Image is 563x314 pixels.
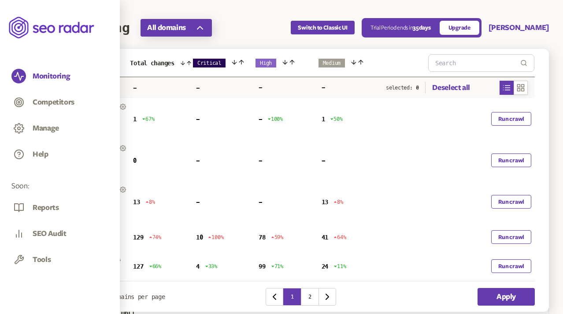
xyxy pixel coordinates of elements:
[130,60,192,67] div: Total changes
[149,263,161,270] span: 66%
[259,198,262,206] span: -
[208,234,223,241] span: 100%
[133,84,137,91] span: -
[301,288,319,306] button: 2
[147,22,186,33] span: All domains
[33,150,48,159] button: Help
[322,157,325,164] span: -
[491,153,531,167] button: Run crawl
[11,181,108,191] span: Soon:
[133,234,143,241] span: 129
[435,55,520,71] input: Search
[111,293,165,300] span: Domains per page
[370,24,431,31] p: Trial Period ends in
[196,263,200,270] span: 4
[11,95,108,112] a: Competitors
[291,21,354,34] button: Switch to Classic UI
[267,116,283,123] span: 100%
[333,263,346,270] span: 11%
[193,59,226,67] span: Critical
[283,288,301,306] button: 1
[196,116,200,123] span: -
[491,195,531,209] button: Run crawl
[491,230,531,244] button: Run crawl
[133,198,140,206] span: 13
[133,263,143,270] span: 127
[133,116,137,123] span: 1
[196,234,203,241] span: 10
[196,157,200,164] span: -
[271,234,283,241] span: 59%
[145,198,155,206] span: 8%
[259,234,265,241] span: 78
[413,25,430,31] span: 35 days
[322,84,325,91] span: -
[491,112,531,126] button: Run crawl
[149,234,161,241] span: 74%
[322,234,328,241] span: 41
[416,85,419,91] span: 0
[333,198,343,206] span: 8%
[33,71,70,81] button: Monitoring
[33,97,74,107] button: Competitors
[478,288,535,306] button: Apply
[142,116,154,123] span: 67%
[271,263,283,270] span: 71%
[425,82,470,93] button: Deselect all
[330,116,342,123] span: 50%
[491,259,531,273] button: Run crawl
[141,19,212,37] button: All domains
[256,59,276,67] span: High
[33,123,59,133] button: Manage
[322,116,325,123] span: 1
[259,84,262,91] span: -
[259,116,262,123] span: -
[133,157,137,164] span: 0
[322,263,328,270] span: 24
[333,234,346,241] span: 64%
[440,21,479,35] a: Upgrade
[489,22,549,33] button: [PERSON_NAME]
[196,198,200,206] span: -
[386,84,425,91] p: selected:
[259,157,262,164] span: -
[322,198,328,206] span: 13
[259,263,265,270] span: 99
[196,84,200,91] span: -
[319,59,345,67] span: Medium
[205,263,217,270] span: 33%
